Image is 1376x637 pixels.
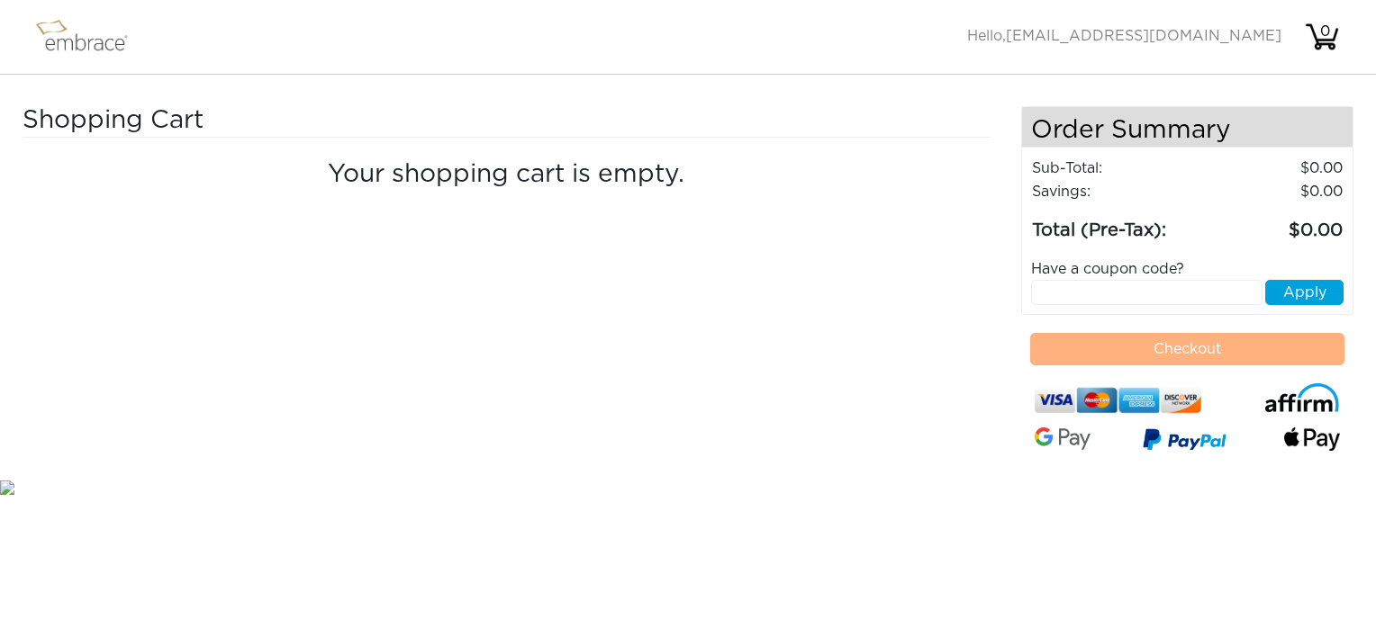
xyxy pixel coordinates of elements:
[1035,427,1091,450] img: Google-Pay-Logo.svg
[1035,383,1202,417] img: credit-cards.png
[1143,424,1227,458] img: paypal-v3.png
[1264,383,1340,413] img: affirm-logo.svg
[1203,203,1344,245] td: 0.00
[1304,19,1340,55] img: cart
[32,14,149,59] img: logo.png
[1006,29,1281,43] span: [EMAIL_ADDRESS][DOMAIN_NAME]
[1203,157,1344,180] td: 0.00
[23,106,412,137] h3: Shopping Cart
[1022,107,1353,148] h4: Order Summary
[1030,333,1345,365] button: Checkout
[1031,203,1203,245] td: Total (Pre-Tax):
[1307,21,1343,42] div: 0
[1018,258,1358,280] div: Have a coupon code?
[36,160,976,191] h4: Your shopping cart is empty.
[1031,180,1203,203] td: Savings :
[967,29,1281,43] span: Hello,
[1031,157,1203,180] td: Sub-Total:
[1265,280,1344,305] button: Apply
[1304,29,1340,43] a: 0
[1284,427,1340,451] img: fullApplePay.png
[1203,180,1344,203] td: 0.00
